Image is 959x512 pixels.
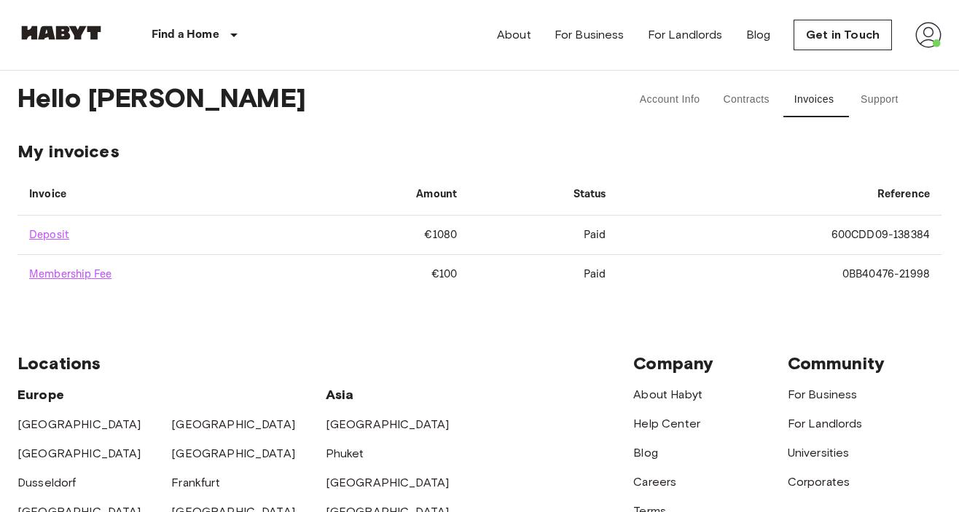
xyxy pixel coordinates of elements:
[497,26,531,44] a: About
[29,267,111,281] a: Membership Fee
[711,82,781,117] button: Contracts
[17,174,299,216] th: Invoice
[633,417,700,430] a: Help Center
[617,255,942,294] td: 0BB40476-21998
[617,174,942,216] th: Reference
[469,216,617,255] td: Paid
[17,141,942,162] span: My invoices
[788,475,850,489] a: Corporates
[788,417,863,430] a: For Landlords
[617,216,942,255] td: 600CDD09-138384
[299,174,469,216] th: Amount
[469,174,617,216] th: Status
[171,446,295,460] a: [GEOGRAPHIC_DATA]
[299,216,469,255] td: €1080
[469,255,617,294] td: Paid
[17,174,942,294] table: invoices table
[17,446,141,460] a: [GEOGRAPHIC_DATA]
[794,20,892,50] a: Get in Touch
[555,26,625,44] a: For Business
[915,22,942,48] img: avatar
[847,82,912,117] button: Support
[299,255,469,294] td: €100
[788,446,850,460] a: Universities
[648,26,723,44] a: For Landlords
[788,387,858,401] a: For Business
[29,228,69,242] a: Deposit
[633,475,676,489] a: Careers
[326,387,354,403] span: Asia
[17,417,141,431] a: [GEOGRAPHIC_DATA]
[171,417,295,431] a: [GEOGRAPHIC_DATA]
[746,26,771,44] a: Blog
[633,353,713,374] span: Company
[326,476,450,489] a: [GEOGRAPHIC_DATA]
[17,82,587,117] span: Hello [PERSON_NAME]
[326,417,450,431] a: [GEOGRAPHIC_DATA]
[633,387,702,401] a: About Habyt
[326,446,364,460] a: Phuket
[17,353,101,374] span: Locations
[628,82,712,117] button: Account Info
[152,26,219,44] p: Find a Home
[17,25,105,40] img: Habyt
[171,476,219,489] a: Frankfurt
[17,476,77,489] a: Dusseldorf
[781,82,847,117] button: Invoices
[633,446,658,460] a: Blog
[788,353,885,374] span: Community
[17,387,64,403] span: Europe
